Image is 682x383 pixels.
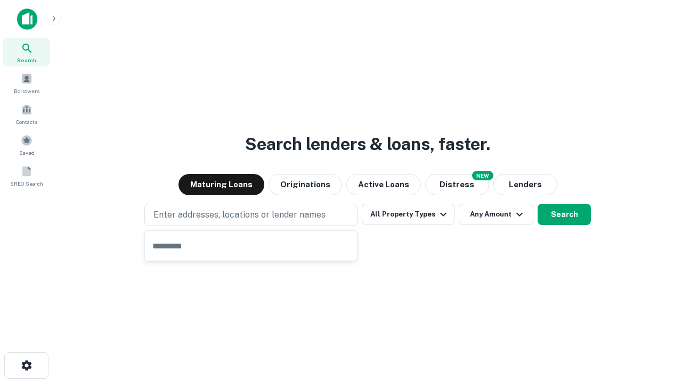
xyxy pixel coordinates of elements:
img: capitalize-icon.png [17,9,37,30]
p: Enter addresses, locations or lender names [153,209,326,221]
button: Search distressed loans with lien and other non-mortgage details. [425,174,489,195]
span: Borrowers [14,87,39,95]
span: Contacts [16,118,37,126]
a: Saved [3,130,50,159]
button: Enter addresses, locations or lender names [144,204,358,226]
button: Any Amount [459,204,533,225]
span: Saved [19,148,35,157]
span: SREO Search [10,179,43,188]
button: Lenders [493,174,557,195]
div: NEW [472,171,493,180]
span: Search [17,56,36,64]
button: Active Loans [346,174,421,195]
iframe: Chat Widget [629,298,682,349]
a: Borrowers [3,69,50,97]
a: SREO Search [3,161,50,190]
a: Search [3,38,50,66]
a: Contacts [3,99,50,128]
button: Search [538,204,591,225]
button: All Property Types [362,204,454,225]
button: Maturing Loans [178,174,264,195]
h3: Search lenders & loans, faster. [245,131,490,157]
button: Originations [269,174,342,195]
